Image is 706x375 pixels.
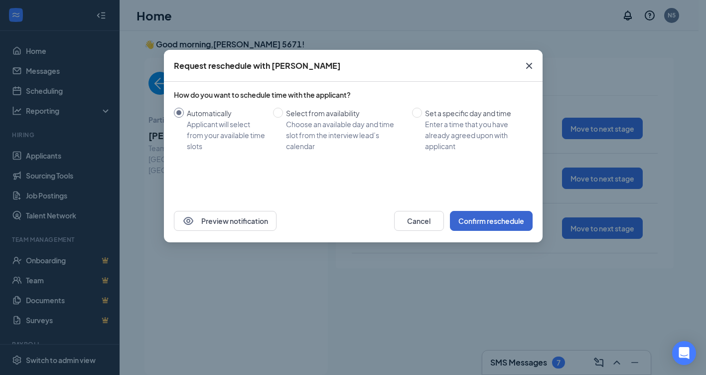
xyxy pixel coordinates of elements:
[174,90,533,100] div: How do you want to schedule time with the applicant?
[523,60,535,72] svg: Cross
[425,119,525,152] div: Enter a time that you have already agreed upon with applicant
[187,119,265,152] div: Applicant will select from your available time slots
[187,108,265,119] div: Automatically
[450,211,533,231] button: Confirm reschedule
[174,211,277,231] button: EyePreview notification
[286,119,404,152] div: Choose an available day and time slot from the interview lead’s calendar
[286,108,404,119] div: Select from availability
[182,215,194,227] svg: Eye
[174,60,341,71] div: Request reschedule with [PERSON_NAME]
[425,108,525,119] div: Set a specific day and time
[672,341,696,365] div: Open Intercom Messenger
[394,211,444,231] button: Cancel
[516,50,543,82] button: Close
